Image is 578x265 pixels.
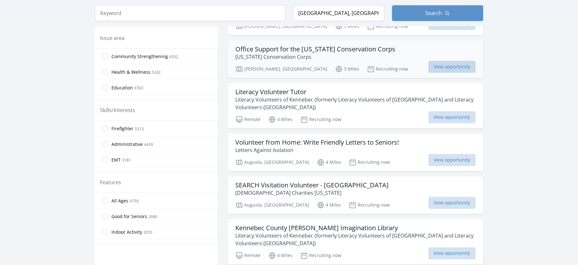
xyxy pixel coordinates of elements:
p: Letters Against Isolation [235,146,399,154]
p: Recruiting now [300,252,341,259]
span: Community Strengthening [111,53,168,60]
span: Health & Wellness [111,69,150,75]
span: View opportunity [428,111,475,123]
legend: Issue area [100,34,125,42]
a: Kennebec County [PERSON_NAME] Imagination Library Literacy Volunteers of Kennebec (formerly Liter... [228,219,483,264]
input: Firefighter 5313 [103,126,108,131]
input: All Ages 4759 [103,198,108,203]
input: Administrative 4439 [103,141,108,147]
span: EMT [111,157,121,163]
button: Search [392,5,483,21]
span: Education [111,85,133,91]
span: 2686 [148,214,157,219]
p: 4 Miles [317,201,341,209]
a: Office Support for the [US_STATE] Conservation Corps [US_STATE] Conservation Corps [PERSON_NAME],... [228,40,483,78]
a: Literacy Volunteer Tutor Literacy Volunteers of Kennebec (formerly Literacy Volunteers of [GEOGRA... [228,83,483,128]
input: Location [293,5,384,21]
legend: Features [100,178,121,186]
p: Recruiting now [349,158,390,166]
h3: Kennebec County [PERSON_NAME] Imagination Library [235,224,475,232]
h3: SEARCH Visitation Volunteer - [GEOGRAPHIC_DATA] [235,181,389,189]
p: 4 Miles [268,252,293,259]
input: Education 3763 [103,85,108,90]
p: Literacy Volunteers of Kennebec (formerly Literacy Volunteers of [GEOGRAPHIC_DATA] and Literacy V... [235,96,475,111]
legend: Skills/Interests [100,106,135,114]
p: [PERSON_NAME], [GEOGRAPHIC_DATA] [235,65,327,73]
h3: Volunteer from Home: Write Friendly Letters to Seniors! [235,139,399,146]
p: [US_STATE] Conservation Corps [235,53,395,61]
p: Augusta, [GEOGRAPHIC_DATA] [235,201,309,209]
p: 3 Miles [335,22,359,30]
p: [DEMOGRAPHIC_DATA] Charities [US_STATE] [235,189,389,197]
p: Recruiting now [300,116,341,123]
h3: Literacy Volunteer Tutor [235,88,475,96]
p: Recruiting now [349,201,390,209]
span: 6332 [169,54,178,59]
p: 4 Miles [317,158,341,166]
span: 4759 [130,198,139,204]
span: View opportunity [428,247,475,259]
span: 4439 [144,142,153,147]
h3: Office Support for the [US_STATE] Conservation Corps [235,45,395,53]
a: Volunteer from Home: Write Friendly Letters to Seniors! Letters Against Isolation Augusta, [GEOGR... [228,133,483,171]
input: Good for Seniors 2686 [103,214,108,219]
span: Good for Seniors [111,213,147,220]
input: Indoor Activity 2070 [103,229,108,234]
span: 5242 [152,70,161,75]
p: Recruiting now [367,65,408,73]
span: Firefighter [111,125,133,132]
span: Search [425,9,442,17]
span: View opportunity [428,61,475,73]
a: SEARCH Visitation Volunteer - [GEOGRAPHIC_DATA] [DEMOGRAPHIC_DATA] Charities [US_STATE] Augusta, ... [228,176,483,214]
span: All Ages [111,198,128,204]
span: Indoor Activity [111,229,142,235]
p: [PERSON_NAME], [GEOGRAPHIC_DATA] [235,22,327,30]
p: 4 Miles [268,116,293,123]
span: View opportunity [428,154,475,166]
input: EMT 3181 [103,157,108,162]
p: Remote [235,116,261,123]
span: 5313 [135,126,144,132]
p: 3 Miles [335,65,359,73]
input: Keyword [95,5,285,21]
span: Administrative [111,141,143,148]
p: Recruiting now [367,22,408,30]
input: Health & Wellness 5242 [103,69,108,74]
span: View opportunity [428,197,475,209]
span: 2070 [143,230,152,235]
p: Augusta, [GEOGRAPHIC_DATA] [235,158,309,166]
p: Literacy Volunteers of Kennebec (formerly Literacy Volunteers of [GEOGRAPHIC_DATA] and Literacy V... [235,232,475,247]
input: Community Strengthening 6332 [103,54,108,59]
p: Remote [235,252,261,259]
span: 3181 [122,157,131,163]
span: 3763 [134,85,143,91]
